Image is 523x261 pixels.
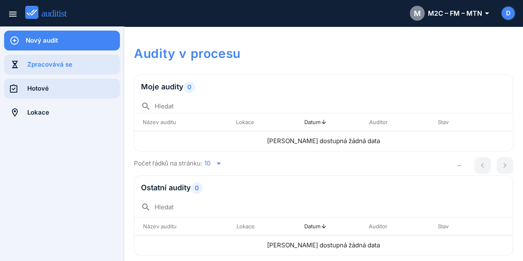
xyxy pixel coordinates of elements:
th: : Not sorted. [485,113,513,131]
td: [PERSON_NAME] dostupná žádná data [134,131,513,151]
h3: Ostatní audity [141,182,506,194]
i: arrow_upward [320,223,327,230]
td: [PERSON_NAME] dostupná žádná data [135,235,512,255]
span: D [506,9,511,18]
th: Stav: Not sorted. Activate to sort ascending. [430,113,485,131]
th: Auditor: Not sorted. Activate to sort ascending. [361,218,429,235]
th: Auditor: Not sorted. Activate to sort ascending. [361,113,430,131]
i: search [141,202,151,212]
th: Název auditu: Not sorted. Activate to sort ascending. [134,113,228,131]
i: search [141,101,151,111]
th: Lokace: Not sorted. Activate to sort ascending. [228,218,296,235]
th: Název auditu: Not sorted. Activate to sort ascending. [135,218,228,235]
button: D [501,6,516,21]
div: Nový audit [26,36,120,45]
i: menu [8,9,18,19]
span: 0 [184,81,195,93]
th: Lokace: Not sorted. Activate to sort ascending. [228,113,296,131]
div: Hotové [27,84,120,93]
div: – [458,161,461,170]
div: M2C – FM – MTN [410,6,488,21]
i: arrow_upward [320,119,327,125]
i: arrow_drop_down [214,158,224,168]
h3: Moje audity [141,81,506,93]
div: Lokace [27,108,120,117]
span: M [414,8,421,19]
th: Datum: Sorted descending. Activate to remove sorting. [296,113,361,131]
th: Datum: Sorted descending. Activate to remove sorting. [296,218,361,235]
a: Zpracovává se [4,55,120,74]
i: arrow_drop_down_outlined [482,8,488,18]
span: 0 [191,182,203,194]
div: Zpracovává se [27,60,120,69]
h1: Audity v procesu [134,45,513,62]
div: 10 [204,160,210,167]
button: MM2C – FM – MTN [403,3,495,23]
th: Stav: Not sorted. Activate to sort ascending. [429,218,485,235]
th: : Not sorted. [485,218,512,235]
a: Lokace [4,103,120,122]
input: Hledat [155,201,506,214]
img: auditist_logo_new.svg [25,6,74,19]
a: Hotové [4,79,120,98]
div: Počet řádků na stránku: [134,151,436,175]
input: Hledat [155,100,506,113]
